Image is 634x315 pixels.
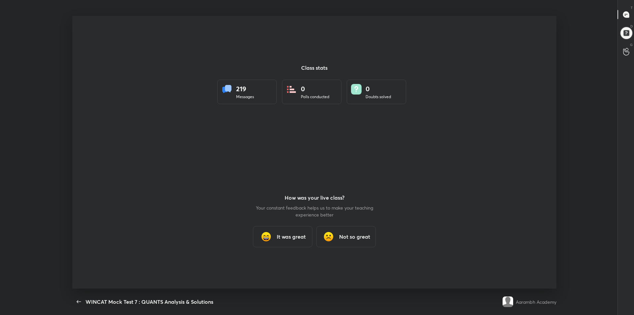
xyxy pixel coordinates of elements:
[351,84,362,95] img: doubts.8a449be9.svg
[339,233,370,241] h3: Not so great
[72,64,557,72] h3: Class stats
[631,5,633,10] p: T
[322,230,335,243] img: frowning_face_cmp.gif
[366,94,391,100] div: Doubts solved
[236,84,254,94] div: 219
[236,94,254,100] div: Messages
[255,204,374,218] p: Your constant feedback helps us to make your teaching experience better
[366,84,391,94] div: 0
[86,298,213,306] div: WINCAT Mock Test 7 : QUANTS Analysis & Solutions
[516,298,556,305] div: Aarambh Academy
[630,24,633,29] p: D
[301,84,329,94] div: 0
[503,296,513,307] img: default.png
[255,194,374,202] h3: How was your live class?
[630,42,633,47] p: G
[277,233,306,241] h3: It was great
[260,230,273,243] img: grinning_face_with_smiling_eyes_cmp.gif
[222,84,232,95] img: statsMessages.856aad98.svg
[301,94,329,100] div: Polls conducted
[286,84,297,95] img: statsPoll.b571884d.svg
